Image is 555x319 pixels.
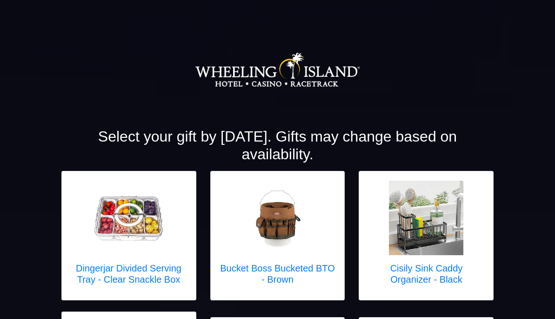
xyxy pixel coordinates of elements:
h5: Cisily Sink Caddy Organizer - Black [368,263,484,285]
h5: Bucket Boss Bucketed BTO - Brown [220,263,335,285]
img: Dingerjar Divided Serving Tray - Clear Snackle Box [92,181,166,255]
a: Bucket Boss Bucketed BTO - Brown Bucket Boss Bucketed BTO - Brown [220,181,335,291]
h5: Dingerjar Divided Serving Tray - Clear Snackle Box [71,263,187,285]
img: Cisily Sink Caddy Organizer - Black [389,181,463,255]
a: Dingerjar Divided Serving Tray - Clear Snackle Box Dingerjar Divided Serving Tray - Clear Snackle... [71,181,187,291]
img: Logo [195,23,361,116]
h2: Select your gift by [DATE]. Gifts may change based on availability. [61,128,494,163]
a: Cisily Sink Caddy Organizer - Black Cisily Sink Caddy Organizer - Black [368,181,484,291]
img: Bucket Boss Bucketed BTO - Brown [240,181,314,255]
